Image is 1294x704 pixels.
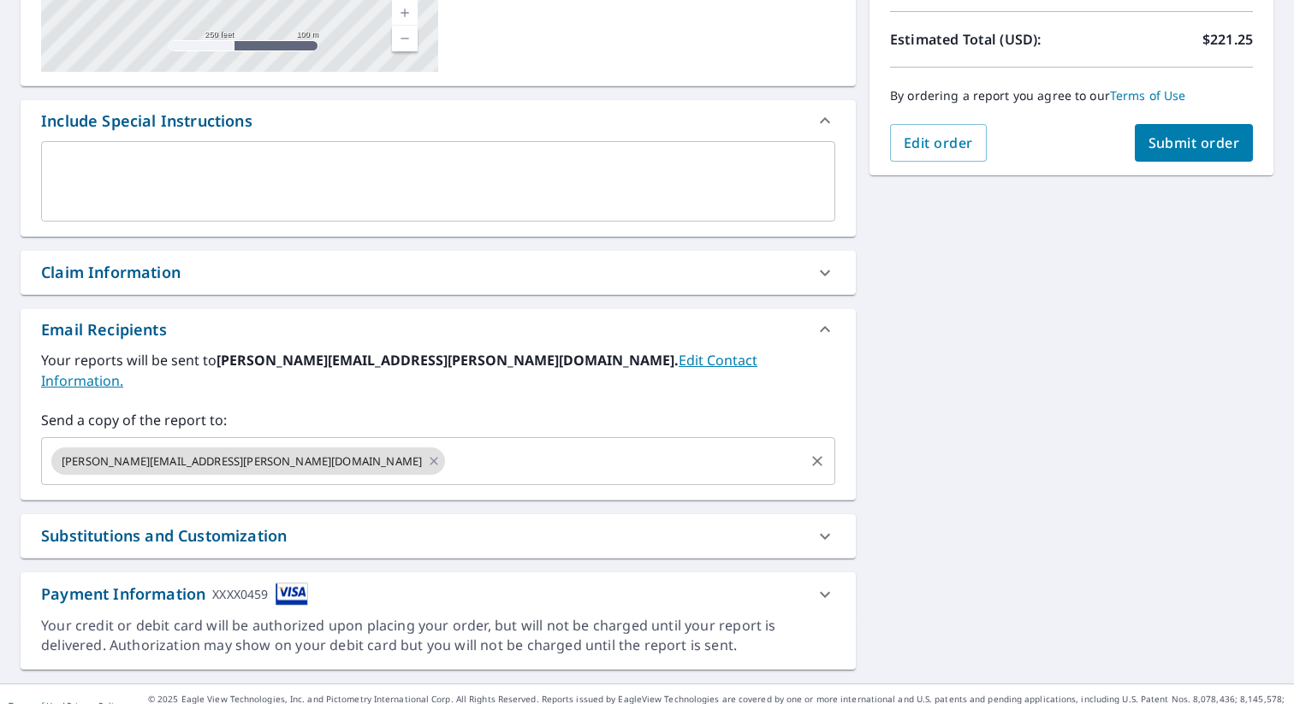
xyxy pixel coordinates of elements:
[1149,133,1240,152] span: Submit order
[51,453,432,470] span: [PERSON_NAME][EMAIL_ADDRESS][PERSON_NAME][DOMAIN_NAME]
[41,616,835,655] div: Your credit or debit card will be authorized upon placing your order, but will not be charged unt...
[51,447,445,475] div: [PERSON_NAME][EMAIL_ADDRESS][PERSON_NAME][DOMAIN_NAME]
[41,261,181,284] div: Claim Information
[21,572,856,616] div: Payment InformationXXXX0459cardImage
[41,109,252,133] div: Include Special Instructions
[890,88,1253,104] p: By ordering a report you agree to our
[21,100,856,141] div: Include Special Instructions
[41,410,835,430] label: Send a copy of the report to:
[1110,87,1186,104] a: Terms of Use
[212,583,268,606] div: XXXX0459
[21,251,856,294] div: Claim Information
[41,318,167,341] div: Email Recipients
[41,350,835,391] label: Your reports will be sent to
[217,351,679,370] b: [PERSON_NAME][EMAIL_ADDRESS][PERSON_NAME][DOMAIN_NAME].
[21,309,856,350] div: Email Recipients
[41,524,287,547] div: Substitutions and Customization
[890,124,987,162] button: Edit order
[1202,29,1253,50] p: $221.25
[41,583,308,606] div: Payment Information
[392,26,418,51] a: Current Level 17, Zoom Out
[890,29,1071,50] p: Estimated Total (USD):
[1135,124,1254,162] button: Submit order
[904,133,973,152] span: Edit order
[276,583,308,606] img: cardImage
[21,514,856,558] div: Substitutions and Customization
[805,449,829,473] button: Clear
